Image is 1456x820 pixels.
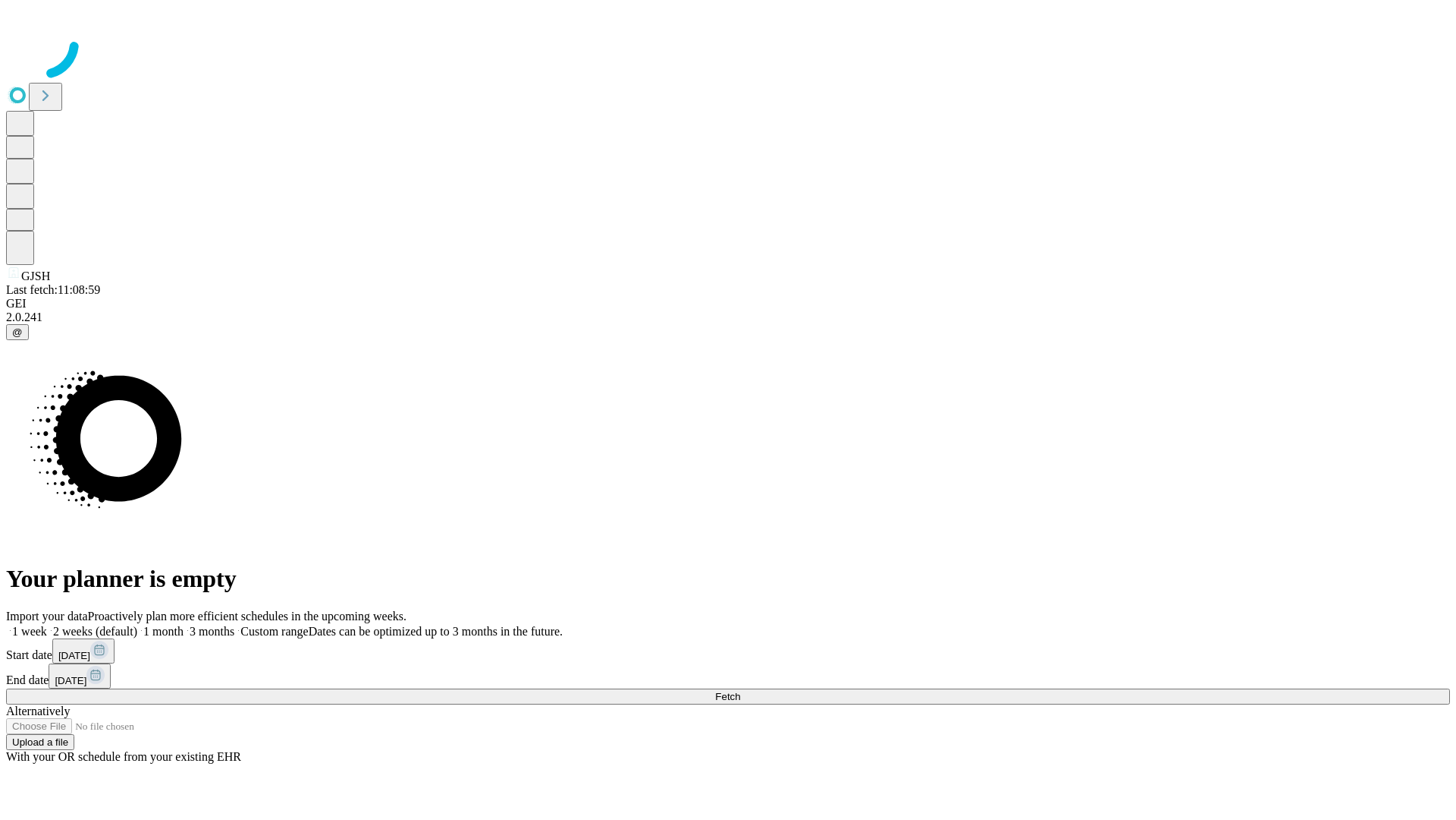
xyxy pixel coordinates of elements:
[6,324,29,340] button: @
[53,625,137,638] span: 2 weeks (default)
[52,639,115,664] button: [DATE]
[715,691,740,702] span: Fetch
[6,565,1450,593] h1: Your planner is empty
[190,625,234,638] span: 3 months
[58,650,90,661] span: [DATE]
[6,750,241,763] span: With your OR schedule from your existing EHR
[309,625,563,638] span: Dates can be optimized up to 3 months in the future.
[6,664,1450,689] div: End date
[55,675,86,686] span: [DATE]
[6,734,74,750] button: Upload a file
[6,639,1450,664] div: Start date
[49,664,111,689] button: [DATE]
[12,326,23,338] span: @
[6,283,100,296] span: Last fetch: 11:08:59
[88,610,406,623] span: Proactively plan more efficient schedules in the upcoming weeks.
[12,625,47,638] span: 1 week
[21,270,50,282] span: GJSH
[6,689,1450,705] button: Fetch
[6,610,88,623] span: Import your data
[6,297,1450,311] div: GEI
[143,625,184,638] span: 1 month
[6,311,1450,324] div: 2.0.241
[240,625,308,638] span: Custom range
[6,705,70,717] span: Alternatively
